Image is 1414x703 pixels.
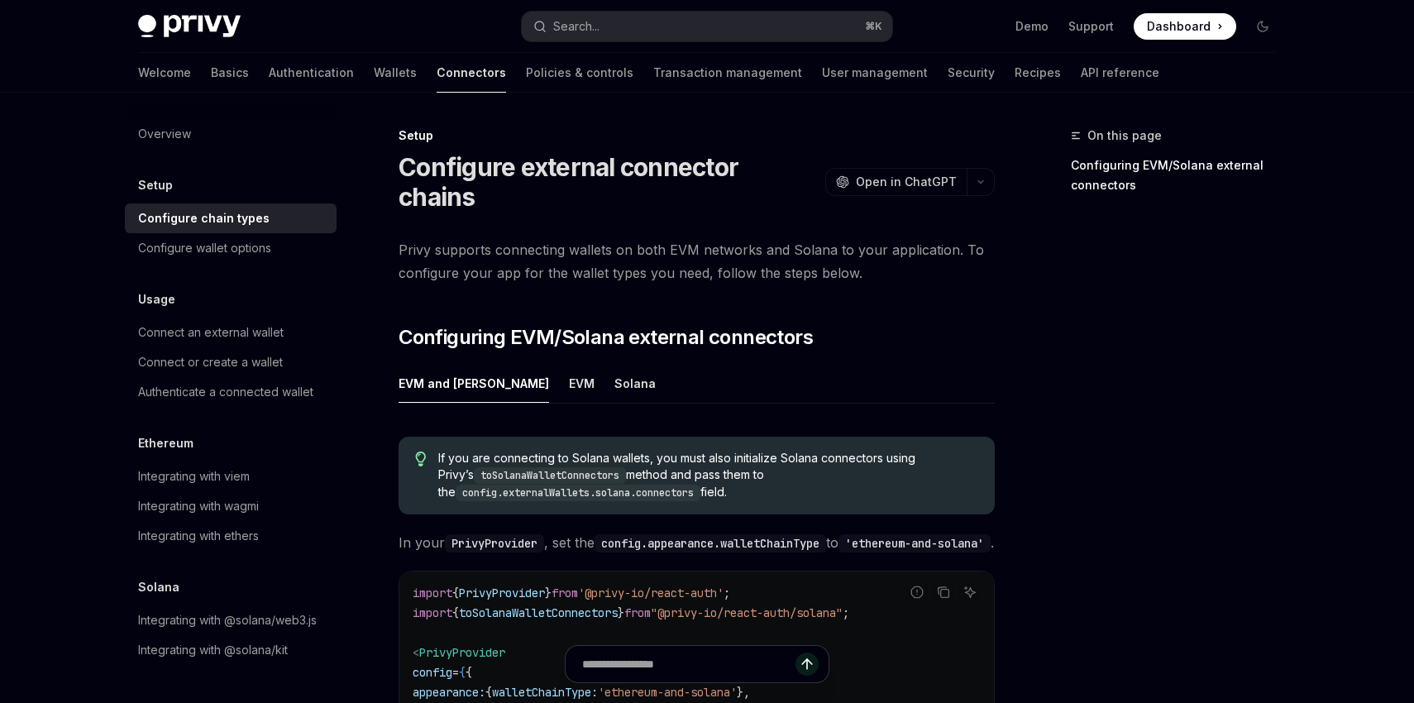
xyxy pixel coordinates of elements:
[138,382,313,402] div: Authenticate a connected wallet
[838,534,991,552] code: 'ethereum-and-solana'
[138,496,259,516] div: Integrating with wagmi
[1071,152,1289,198] a: Configuring EVM/Solana external connectors
[138,289,175,309] h5: Usage
[552,586,578,600] span: from
[843,605,849,620] span: ;
[526,53,633,93] a: Policies & controls
[125,491,337,521] a: Integrating with wagmi
[569,364,595,403] button: EVM
[125,605,337,635] a: Integrating with @solana/web3.js
[614,364,656,403] button: Solana
[374,53,417,93] a: Wallets
[459,605,618,620] span: toSolanaWalletConnectors
[1147,18,1211,35] span: Dashboard
[138,15,241,38] img: dark logo
[856,174,957,190] span: Open in ChatGPT
[125,318,337,347] a: Connect an external wallet
[825,168,967,196] button: Open in ChatGPT
[437,53,506,93] a: Connectors
[906,581,928,603] button: Report incorrect code
[138,124,191,144] div: Overview
[399,531,995,554] span: In your , set the to .
[138,53,191,93] a: Welcome
[795,653,819,676] button: Send message
[653,53,802,93] a: Transaction management
[413,605,452,620] span: import
[138,323,284,342] div: Connect an external wallet
[138,352,283,372] div: Connect or create a wallet
[959,581,981,603] button: Ask AI
[651,605,843,620] span: "@privy-io/react-auth/solana"
[474,467,626,484] code: toSolanaWalletConnectors
[125,461,337,491] a: Integrating with viem
[138,640,288,660] div: Integrating with @solana/kit
[456,485,700,501] code: config.externalWallets.solana.connectors
[138,238,271,258] div: Configure wallet options
[582,646,795,682] input: Ask a question...
[399,152,819,212] h1: Configure external connector chains
[125,233,337,263] a: Configure wallet options
[948,53,995,93] a: Security
[1015,53,1061,93] a: Recipes
[724,586,730,600] span: ;
[125,635,337,665] a: Integrating with @solana/kit
[618,605,624,620] span: }
[1081,53,1159,93] a: API reference
[445,534,544,552] code: PrivyProvider
[125,377,337,407] a: Authenticate a connected wallet
[595,534,826,552] code: config.appearance.walletChainType
[211,53,249,93] a: Basics
[438,450,978,501] span: If you are connecting to Solana wallets, you must also initialize Solana connectors using Privy’s...
[1015,18,1049,35] a: Demo
[1134,13,1236,40] a: Dashboard
[1068,18,1114,35] a: Support
[399,127,995,144] div: Setup
[522,12,892,41] button: Open search
[399,238,995,285] span: Privy supports connecting wallets on both EVM networks and Solana to your application. To configu...
[553,17,600,36] div: Search...
[125,119,337,149] a: Overview
[399,364,549,403] button: EVM and [PERSON_NAME]
[452,586,459,600] span: {
[125,347,337,377] a: Connect or create a wallet
[269,53,354,93] a: Authentication
[138,433,193,453] h5: Ethereum
[822,53,928,93] a: User management
[399,324,813,351] span: Configuring EVM/Solana external connectors
[125,203,337,233] a: Configure chain types
[125,521,337,551] a: Integrating with ethers
[459,586,545,600] span: PrivyProvider
[415,452,427,466] svg: Tip
[545,586,552,600] span: }
[413,586,452,600] span: import
[138,208,270,228] div: Configure chain types
[578,586,724,600] span: '@privy-io/react-auth'
[138,175,173,195] h5: Setup
[452,605,459,620] span: {
[138,466,250,486] div: Integrating with viem
[865,20,882,33] span: ⌘ K
[933,581,954,603] button: Copy the contents from the code block
[624,605,651,620] span: from
[138,526,259,546] div: Integrating with ethers
[1249,13,1276,40] button: Toggle dark mode
[138,610,317,630] div: Integrating with @solana/web3.js
[138,577,179,597] h5: Solana
[1087,126,1162,146] span: On this page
